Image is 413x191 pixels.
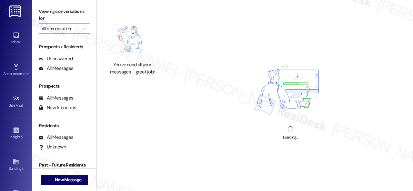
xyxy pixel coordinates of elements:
div: Unanswered [39,55,73,62]
label: Viewing conversations for [39,6,90,24]
input: All communities [42,24,80,34]
span: New Message [55,177,81,183]
i:  [47,177,52,183]
div: Prospects [32,83,96,90]
div: Past + Future Residents [32,162,96,168]
div: Residents [32,122,96,129]
div: Loading... [283,134,297,141]
span: • [23,102,24,107]
img: empty-state [107,20,158,59]
div: You've read all your messages - great job! [104,62,161,75]
i:  [83,26,86,31]
a: Buildings [3,156,29,174]
span: • [29,71,30,75]
a: Inbox [3,30,29,47]
button: New Message [41,175,88,185]
div: Unknown [39,144,66,150]
a: Site Visit • [3,93,29,110]
div: Prospects + Residents [32,43,96,50]
a: Insights • [3,125,29,142]
div: All Messages [39,95,73,101]
div: New Inbounds [39,104,76,111]
div: All Messages [39,134,73,141]
span: • [22,134,23,138]
div: All Messages [39,65,73,72]
img: ResiDesk Logo [9,5,23,17]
